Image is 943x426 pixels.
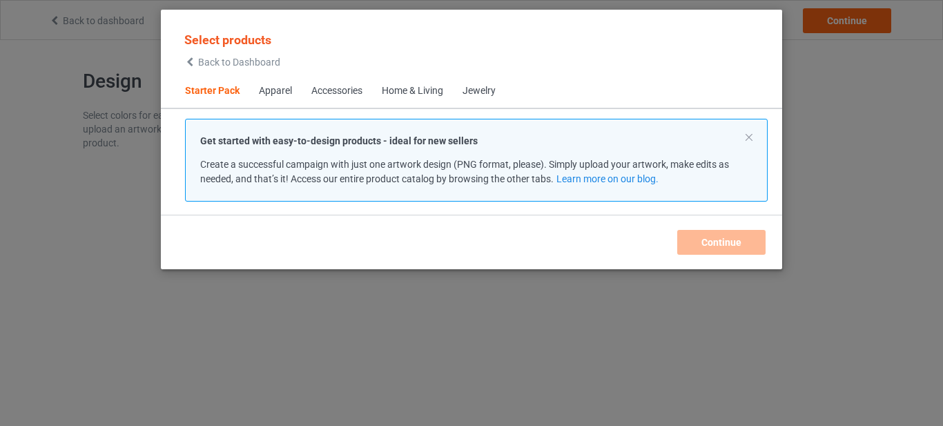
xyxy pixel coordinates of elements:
strong: Get started with easy-to-design products - ideal for new sellers [200,135,478,146]
div: Jewelry [463,84,496,98]
div: Home & Living [382,84,443,98]
span: Starter Pack [175,75,249,108]
div: Apparel [259,84,292,98]
span: Create a successful campaign with just one artwork design (PNG format, please). Simply upload you... [200,159,729,184]
a: Learn more on our blog. [556,173,659,184]
span: Back to Dashboard [198,57,280,68]
div: Accessories [311,84,362,98]
span: Select products [184,32,271,47]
